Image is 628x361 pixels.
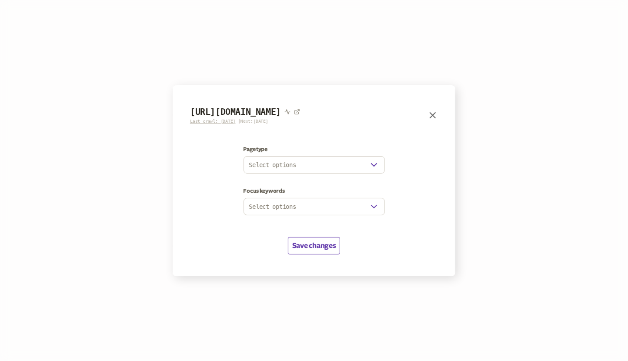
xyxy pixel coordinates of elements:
label: Focus keywords [244,187,385,194]
h3: [URL][DOMAIN_NAME] [190,107,281,117]
p: | [190,119,300,124]
button: Select options [244,198,385,215]
span: Select options [249,203,296,210]
button: Save changes [288,237,340,254]
span: Last crawl: [DATE] [190,119,235,124]
span: Select options [249,161,296,168]
span: Next: [DATE] [241,119,268,124]
button: Select options [244,156,385,174]
label: Page type [244,146,385,153]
